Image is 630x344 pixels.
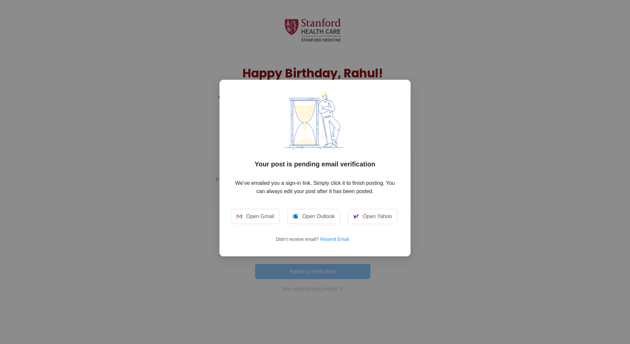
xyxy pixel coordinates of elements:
[348,209,397,224] a: Open Yahoo
[266,92,364,150] img: Greeted
[353,213,359,220] img: Greeted
[231,234,399,244] p: Didn’t receive email?
[287,209,340,224] a: Open Outlook
[237,215,242,219] img: Greeted
[293,214,298,219] img: Greeted
[320,234,354,244] button: Resend Email
[231,179,399,195] p: We’ve emailed you a sign-in link. Simply click it to finish posting. You can always edit your pos...
[231,209,279,224] a: Open Gmail
[231,159,399,169] h2: Your post is pending email verification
